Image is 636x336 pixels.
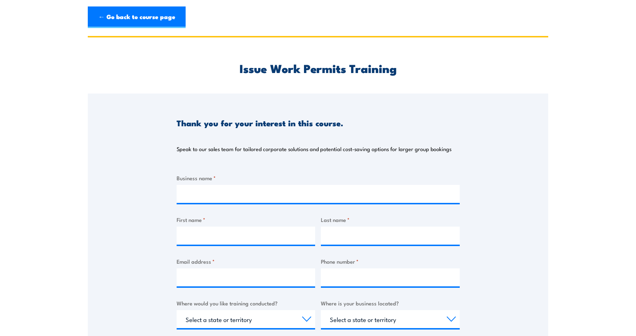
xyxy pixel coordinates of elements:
label: First name [177,215,315,224]
label: Phone number [321,257,460,265]
h3: Thank you for your interest in this course. [177,119,343,127]
p: Speak to our sales team for tailored corporate solutions and potential cost-saving options for la... [177,145,451,153]
label: Last name [321,215,460,224]
label: Where would you like training conducted? [177,299,315,307]
label: Email address [177,257,315,265]
a: ← Go back to course page [88,6,186,28]
label: Business name [177,174,460,182]
h2: Issue Work Permits Training [177,63,460,73]
label: Where is your business located? [321,299,460,307]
